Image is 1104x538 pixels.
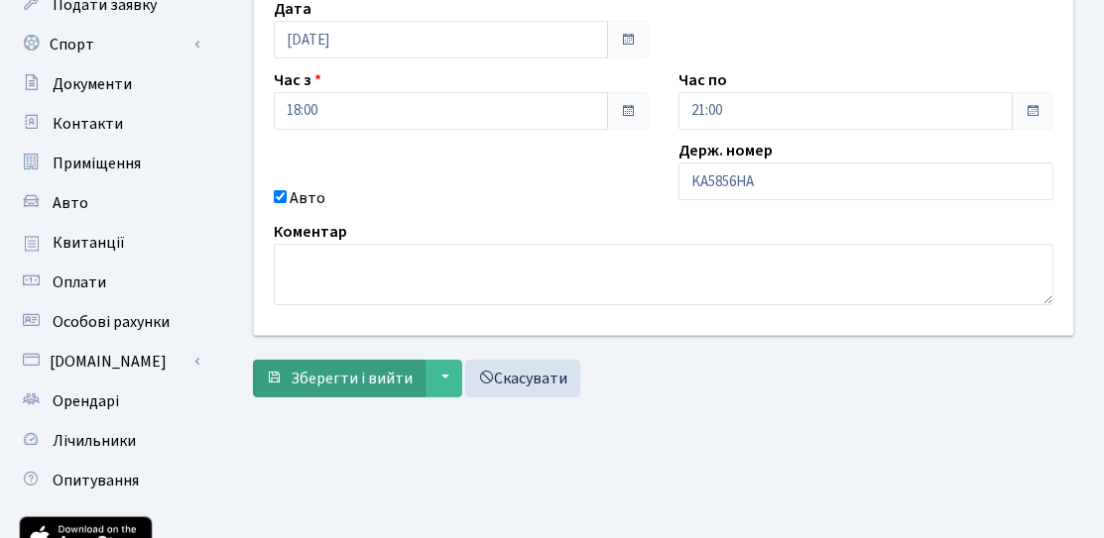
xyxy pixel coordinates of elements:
span: Контакти [53,113,123,135]
label: Час по [678,68,727,92]
a: Орендарі [10,381,208,421]
button: Зберегти і вийти [253,360,426,397]
a: Авто [10,183,208,223]
span: Квитанції [53,232,125,254]
a: Лічильники [10,421,208,461]
a: Особові рахунки [10,302,208,342]
label: Авто [290,186,325,210]
a: Скасувати [465,360,580,397]
label: Коментар [274,220,347,244]
span: Орендарі [53,390,119,412]
span: Авто [53,192,88,214]
a: Оплати [10,263,208,302]
span: Особові рахунки [53,311,170,333]
label: Час з [274,68,321,92]
span: Зберегти і вийти [291,368,413,389]
span: Опитування [53,470,139,491]
input: AA0001AA [678,162,1053,200]
a: [DOMAIN_NAME] [10,342,208,381]
span: Документи [53,73,132,95]
span: Оплати [53,271,106,293]
span: Приміщення [53,153,141,174]
a: Квитанції [10,223,208,263]
a: Контакти [10,104,208,144]
a: Документи [10,64,208,104]
a: Приміщення [10,144,208,183]
label: Держ. номер [678,139,773,162]
a: Опитування [10,461,208,500]
span: Лічильники [53,430,136,452]
a: Спорт [10,25,208,64]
